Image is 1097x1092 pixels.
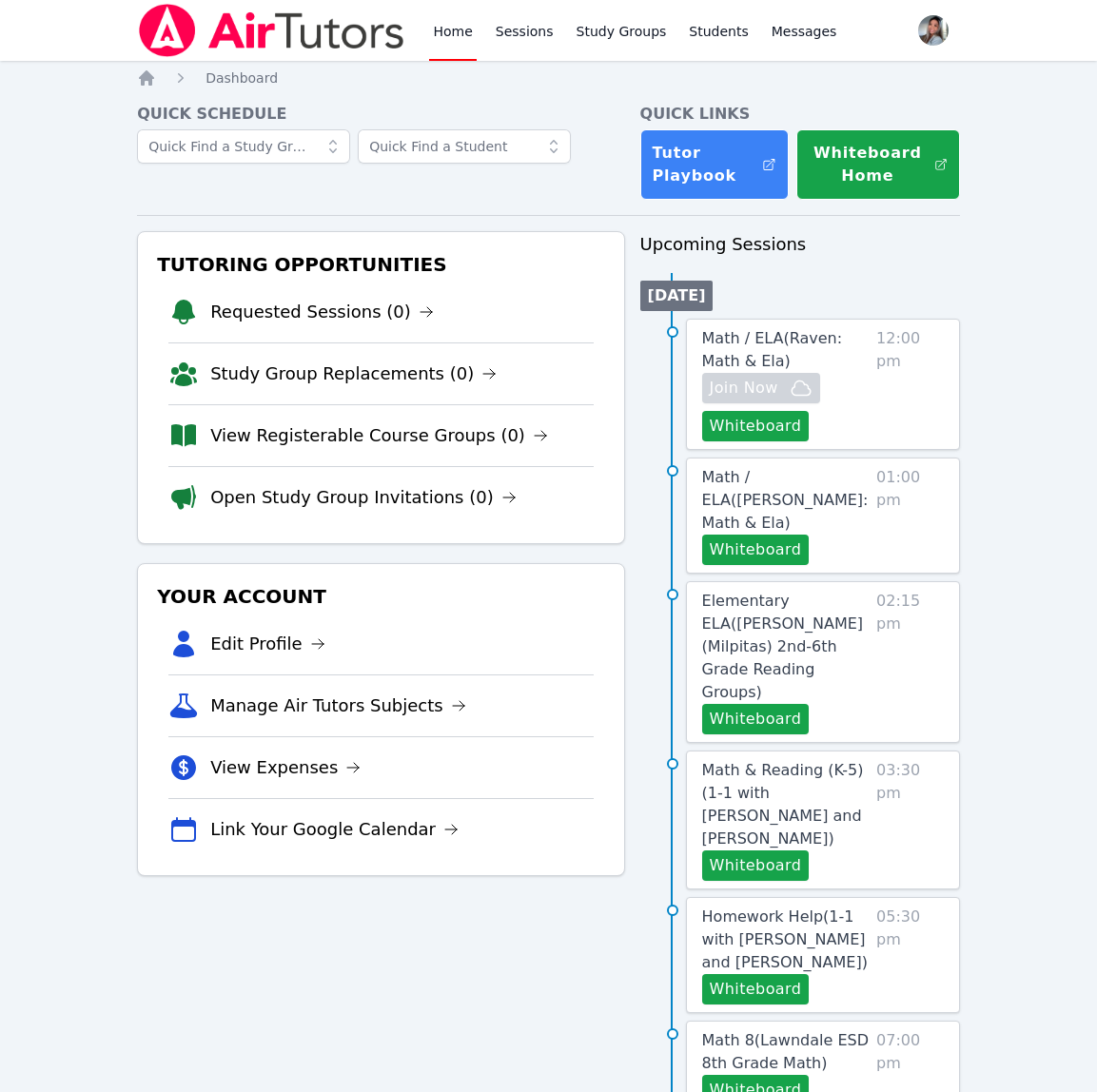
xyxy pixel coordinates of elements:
[702,850,810,881] button: Whiteboard
[137,103,624,126] h4: Quick Schedule
[702,1031,869,1072] span: Math 8 ( Lawndale ESD 8th Grade Math )
[876,466,944,565] span: 01:00 pm
[210,631,325,657] a: Edit Profile
[358,129,571,164] input: Quick Find a Student
[702,1029,870,1075] a: Math 8(Lawndale ESD 8th Grade Math)
[702,761,864,848] span: Math & Reading (K-5) ( 1-1 with [PERSON_NAME] and [PERSON_NAME] )
[137,129,350,164] input: Quick Find a Study Group
[796,129,960,200] button: Whiteboard Home
[206,70,278,86] span: Dashboard
[210,754,361,781] a: View Expenses
[772,22,837,41] span: Messages
[206,68,278,88] a: Dashboard
[137,68,960,88] nav: Breadcrumb
[210,361,497,387] a: Study Group Replacements (0)
[640,281,714,311] li: [DATE]
[210,422,548,449] a: View Registerable Course Groups (0)
[640,129,789,200] a: Tutor Playbook
[710,377,778,400] span: Join Now
[702,974,810,1004] button: Whiteboard
[640,231,960,258] h3: Upcoming Sessions
[702,704,810,734] button: Whiteboard
[210,299,434,325] a: Requested Sessions (0)
[702,373,820,403] button: Join Now
[640,103,960,126] h4: Quick Links
[702,759,870,850] a: Math & Reading (K-5)(1-1 with [PERSON_NAME] and [PERSON_NAME])
[153,247,608,282] h3: Tutoring Opportunities
[702,535,810,565] button: Whiteboard
[702,329,843,370] span: Math / ELA ( Raven: Math & Ela )
[153,579,608,614] h3: Your Account
[137,4,406,57] img: Air Tutors
[702,590,870,704] a: Elementary ELA([PERSON_NAME] (Milpitas) 2nd-6th Grade Reading Groups)
[702,327,870,373] a: Math / ELA(Raven: Math & Ela)
[702,906,870,974] a: Homework Help(1-1 with [PERSON_NAME] and [PERSON_NAME])
[702,907,868,971] span: Homework Help ( 1-1 with [PERSON_NAME] and [PERSON_NAME] )
[210,484,517,511] a: Open Study Group Invitations (0)
[876,759,944,881] span: 03:30 pm
[702,468,869,532] span: Math / ELA ( [PERSON_NAME]: Math & Ela )
[876,906,944,1004] span: 05:30 pm
[210,692,466,719] a: Manage Air Tutors Subjects
[210,816,459,843] a: Link Your Google Calendar
[876,590,944,734] span: 02:15 pm
[702,466,870,535] a: Math / ELA([PERSON_NAME]: Math & Ela)
[702,592,864,701] span: Elementary ELA ( [PERSON_NAME] (Milpitas) 2nd-6th Grade Reading Groups )
[876,327,944,441] span: 12:00 pm
[702,411,810,441] button: Whiteboard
